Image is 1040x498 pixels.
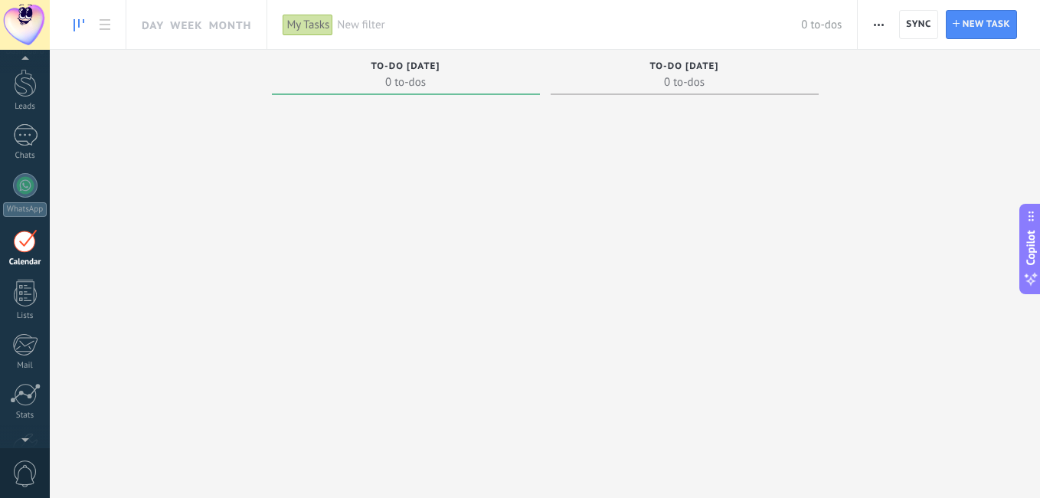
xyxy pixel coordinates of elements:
div: Calendar [3,257,47,267]
div: Chats [3,151,47,161]
span: To-do [DATE] [649,61,718,72]
a: To-do list [92,10,118,40]
span: New filter [337,18,801,32]
span: Sync [906,20,930,29]
button: New task [946,10,1017,39]
span: To-do [DATE] [371,61,440,72]
span: 0 to-dos [801,18,842,32]
div: Stats [3,411,47,421]
span: 0 to-dos [280,74,532,90]
div: My Tasks [283,14,333,36]
span: New task [963,11,1010,38]
div: WhatsApp [3,202,47,217]
div: Lists [3,311,47,321]
div: To-do today [280,61,532,74]
button: More [868,10,890,39]
span: 0 to-dos [558,74,811,90]
a: Task board [66,10,92,40]
span: Copilot [1023,231,1038,266]
div: Mail [3,361,47,371]
button: Sync [899,10,937,39]
div: To-do tomorrow [558,61,811,74]
div: Leads [3,102,47,112]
